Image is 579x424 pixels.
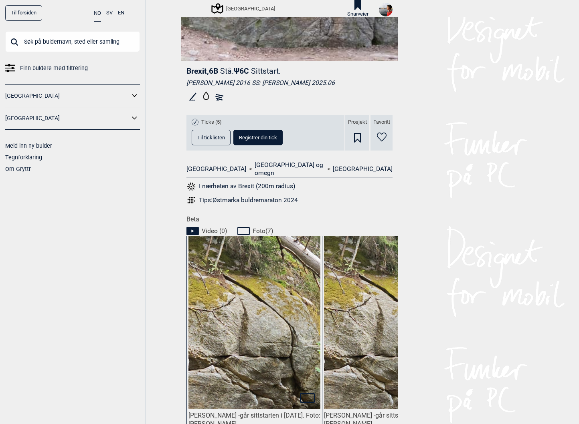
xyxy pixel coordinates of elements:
div: [PERSON_NAME] 2016 SS: [PERSON_NAME] 2025.06 [186,79,393,87]
a: Finn buldere med filtrering [5,62,140,74]
p: Stå. [220,66,234,76]
a: [GEOGRAPHIC_DATA] [333,165,393,173]
img: 96237517 3053624591380607 2383231920386342912 n [379,3,393,16]
span: Foto ( 7 ) [253,227,273,235]
span: Brexit , 6B [186,66,218,76]
button: SV [106,5,113,21]
span: Video ( 0 ) [202,227,227,235]
a: [GEOGRAPHIC_DATA] [186,165,246,173]
span: Ψ 6C [234,66,281,76]
p: Sittstart. [251,66,281,76]
a: Til forsiden [5,5,42,21]
a: Tegnforklaring [5,154,42,161]
div: [GEOGRAPHIC_DATA] [213,4,275,13]
span: Til ticklisten [197,135,225,140]
a: Meld inn ny bulder [5,143,52,149]
a: Tips:Østmarka buldremaraton 2024 [186,195,393,205]
span: Registrer din tick [239,135,277,140]
button: I nærheten av Brexit (200m radius) [186,181,295,192]
button: NO [94,5,101,22]
a: Om Gryttr [5,166,31,172]
button: Registrer din tick [233,130,283,145]
span: Favoritt [373,119,390,126]
a: [GEOGRAPHIC_DATA] [5,113,130,124]
span: Finn buldere med filtrering [20,62,88,74]
input: Søk på buldernavn, sted eller samling [5,31,140,52]
button: EN [118,5,124,21]
nav: > > [186,161,393,177]
a: [GEOGRAPHIC_DATA] [5,90,130,102]
div: Prosjekt [345,115,369,151]
div: Tips: Østmarka buldremaraton 2024 [199,196,298,204]
button: Til ticklisten [192,130,231,145]
span: Ticks (5) [201,119,222,126]
a: [GEOGRAPHIC_DATA] og omegn [255,161,324,177]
